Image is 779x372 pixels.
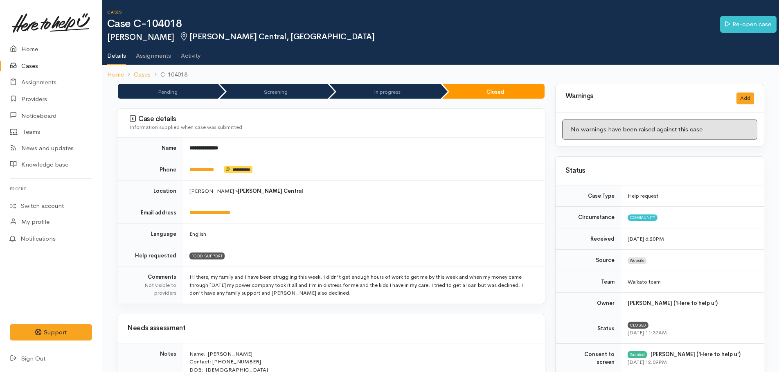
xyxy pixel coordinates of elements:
[556,314,621,343] td: Status
[130,115,535,123] h3: Case details
[628,300,718,307] b: [PERSON_NAME] ('Here to help u')
[117,138,183,159] td: Name
[107,18,720,30] h1: Case C-104018
[117,245,183,266] td: Help requested
[556,185,621,207] td: Case Type
[628,329,754,337] div: [DATE] 11:37AM
[117,202,183,223] td: Email address
[151,70,187,79] li: C-104018
[556,207,621,228] td: Circumstance
[117,159,183,180] td: Phone
[628,257,646,264] span: Website
[628,214,657,221] span: Community
[628,278,661,285] span: Waikato team
[183,223,545,245] td: English
[562,119,757,140] div: No warnings have been raised against this case
[136,41,171,64] a: Assignments
[628,358,754,366] div: [DATE] 12:09PM
[329,84,441,99] li: In progress
[10,324,92,341] button: Support
[107,70,124,79] a: Home
[107,10,720,14] h6: Cases
[189,187,303,194] span: [PERSON_NAME] »
[181,41,200,64] a: Activity
[118,84,218,99] li: Pending
[10,183,92,194] h6: Profile
[628,351,647,358] div: Granted
[179,32,375,42] span: [PERSON_NAME] Central, [GEOGRAPHIC_DATA]
[556,271,621,293] td: Team
[442,84,545,99] li: Closed
[130,123,535,131] div: Information supplied when case was submitted
[117,180,183,202] td: Location
[556,250,621,271] td: Source
[565,92,727,100] h3: Warnings
[736,92,754,104] button: Add
[107,32,720,42] h2: [PERSON_NAME]
[183,266,545,304] td: Hi there, my family and I have been struggling this week. I didn't get enough hours of work to ge...
[117,223,183,245] td: Language
[628,322,648,328] span: Closed
[628,235,664,242] time: [DATE] 6:20PM
[127,325,535,332] h3: Needs assessment
[556,293,621,314] td: Owner
[107,41,126,65] a: Details
[720,16,777,33] a: Re-open case
[238,187,303,194] b: [PERSON_NAME] Central
[621,185,764,207] td: Help request
[220,84,328,99] li: Screening
[102,65,779,84] nav: breadcrumb
[556,228,621,250] td: Received
[134,70,151,79] a: Cases
[651,351,741,358] b: [PERSON_NAME] ('Here to help u')
[189,253,225,259] span: FOOD SUPPORT
[565,167,754,175] h3: Status
[117,266,183,304] td: Comments
[127,281,176,297] div: Not visible to providers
